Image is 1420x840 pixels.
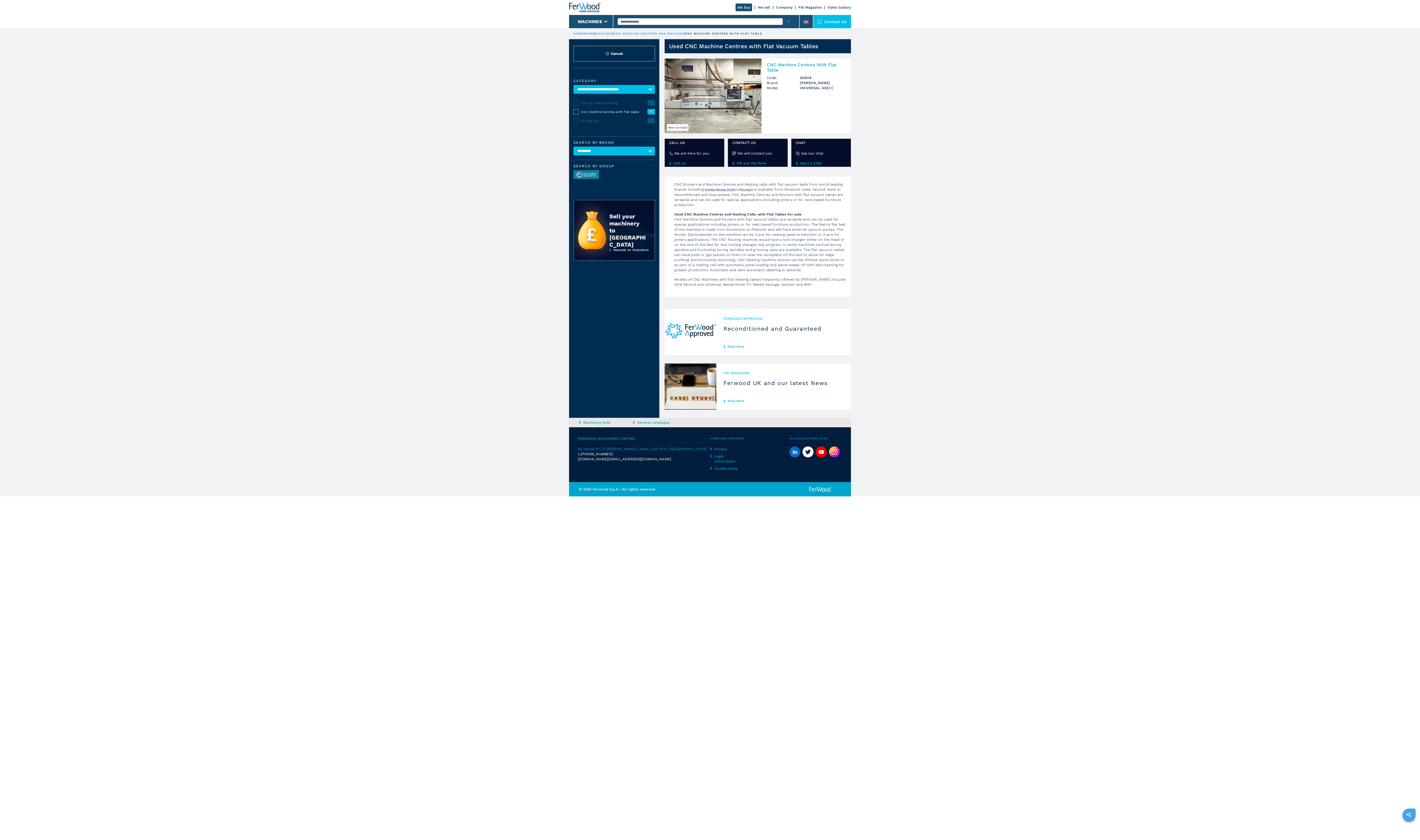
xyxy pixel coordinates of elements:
[796,140,846,145] span: CHAT
[685,32,762,36] p: cnc machine centres with flat table
[736,4,752,11] a: We buy
[573,141,655,144] label: Search by brand
[633,420,686,425] a: General catalogue
[723,345,844,348] a: Read More
[723,379,844,387] h3: Ferwood UK and our latest News
[798,5,822,9] a: FW Magazine
[710,454,741,464] a: Legal Information
[647,109,655,114] span: 1
[684,32,685,35] span: |
[669,161,720,165] a: Call us
[581,451,613,457] span: [PHONE_NUMBER]
[767,80,800,85] span: Brand:
[609,213,646,248] div: Sell your machinery to [GEOGRAPHIC_DATA]
[789,436,842,441] span: You can also find us on
[800,80,846,85] h3: [PERSON_NAME]
[808,486,832,492] img: Ferwood
[776,5,793,9] a: Company
[800,75,846,80] h3: 008114
[578,436,710,441] span: Ferwood Machinery Limited
[581,101,647,105] span: Cnc for flexible drilling
[727,188,734,191] a: SCM
[827,5,851,9] a: Video Gallery
[789,446,800,457] a: linkedin
[767,62,846,73] h2: CNC Machine Centres With Flat Table
[818,19,822,24] img: Contact us
[665,59,851,133] a: CNC Machine Centres With Flat Table MORBIDELLI UNIVERSAL 4322 CNew arrivalsCNC Machine Centres Wi...
[710,466,741,471] a: Cookie policy
[1403,809,1414,820] a: sharethis
[593,32,594,35] span: |
[611,51,623,56] span: Cancel
[579,487,710,492] p: © 2025 Ferwood S.p.A. | All rights reserved.
[613,32,614,35] span: |
[783,15,795,28] button: submit-button
[796,161,846,165] a: Start a Chat
[573,248,655,264] a: Request an Evaluation
[578,446,710,451] a: 5b Helios 47 | 3 [PERSON_NAME]| Leeds LS25 2DY | [GEOGRAPHIC_DATA]
[667,124,688,131] span: New arrivals
[573,79,655,83] label: Category
[723,399,844,403] a: Read More
[578,447,636,451] span: 5b Helios 47 | 3 [PERSON_NAME]
[732,161,783,165] a: Fill out the form
[723,316,844,321] span: Ferwood Approved
[573,46,655,61] button: ResetCancel
[669,140,720,145] span: Call us
[723,370,844,376] span: FW MAGAZINE
[674,151,709,156] h4: We are here for you
[732,140,783,145] span: CONTACT US
[606,52,609,55] img: Reset
[573,32,593,35] a: HOMEPAGE
[674,212,801,216] strong: Used CNC Machine Centres and Nesting Cells with Flat Tables for sale
[573,164,655,168] span: Search by group
[594,32,613,35] a: machines
[705,188,715,191] a: Weeke
[723,325,844,332] h3: Reconditioned and Guaranteed
[829,446,840,457] img: Instagram
[716,188,726,191] a: Biesse
[669,151,673,155] img: We are here for you
[767,75,800,80] span: Code:
[758,5,771,9] a: We sell
[647,118,655,123] span: 1
[569,3,601,12] img: Ferwood
[665,59,762,133] img: CNC Machine Centres With Flat Table MORBIDELLI UNIVERSAL 4322 C
[813,15,851,28] div: Contact us
[578,451,710,457] div: t.
[710,446,741,451] a: Privacy
[636,447,707,451] span: | Leeds LS25 2DY | [GEOGRAPHIC_DATA]
[738,151,772,156] h4: We will contact you
[710,436,789,441] span: Terms and Conditions
[579,420,632,425] a: Machinery Sold
[1401,820,1417,837] iframe: Chat
[665,309,716,355] img: Reconditioned and Guaranteed
[740,188,751,191] a: Homag
[581,119,647,123] span: Drilling line
[816,446,827,457] a: youtube
[767,85,800,90] span: Model:
[669,43,818,50] h1: Used CNC Machine Centres with Flat Vacuum Tables
[578,19,602,24] button: Machines
[670,212,851,277] p: CNC Machine Centres and Routers with flat vacuum tables are versatile and can be used for special...
[802,446,814,457] a: twitter
[578,457,671,462] span: [DOMAIN_NAME][EMAIL_ADDRESS][DOMAIN_NAME]
[800,85,846,90] h3: UNIVERSAL 4322 C
[801,151,824,156] h4: Use our chat
[574,170,599,179] img: image
[647,100,655,105] span: 1
[665,363,716,410] img: Ferwood UK and our latest News
[670,182,851,212] p: CNC Routers and Machine Centres and Nesting cells with flat vacuum beds from world leading brands...
[581,110,647,114] span: Cnc machine centres with flat table
[614,32,684,35] a: cnc machine centres and routers
[732,151,736,155] img: We will contact you
[796,151,800,155] img: Use our chat
[670,277,851,291] p: Models of CNC Machines with flat Nesting tables frequently offered by [PERSON_NAME] include: SCM ...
